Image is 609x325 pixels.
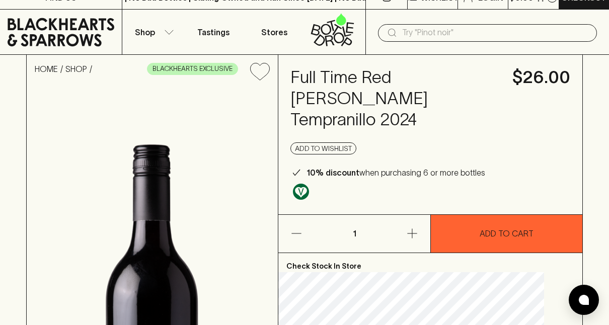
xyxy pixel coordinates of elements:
p: Shop [135,26,155,38]
a: HOME [35,64,58,73]
a: Made without the use of any animal products. [290,181,312,202]
p: Check Stock In Store [278,253,582,272]
p: Tastings [197,26,230,38]
span: BLACKHEARTS EXCLUSIVE [147,64,238,74]
p: when purchasing 6 or more bottles [307,167,485,179]
p: 1 [342,215,366,253]
h4: Full Time Red [PERSON_NAME] Tempranillo 2024 [290,67,500,130]
p: ADD TO CART [480,227,534,239]
img: bubble-icon [579,295,589,305]
h4: $26.00 [512,67,570,88]
img: Vegan [293,184,309,200]
button: Add to wishlist [246,59,274,85]
a: Stores [244,10,305,54]
a: SHOP [65,64,87,73]
button: Add to wishlist [290,142,356,154]
button: ADD TO CART [431,215,582,253]
input: Try "Pinot noir" [402,25,589,41]
button: Shop [122,10,183,54]
b: 10% discount [307,168,359,177]
a: Tastings [183,10,244,54]
p: Stores [261,26,287,38]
